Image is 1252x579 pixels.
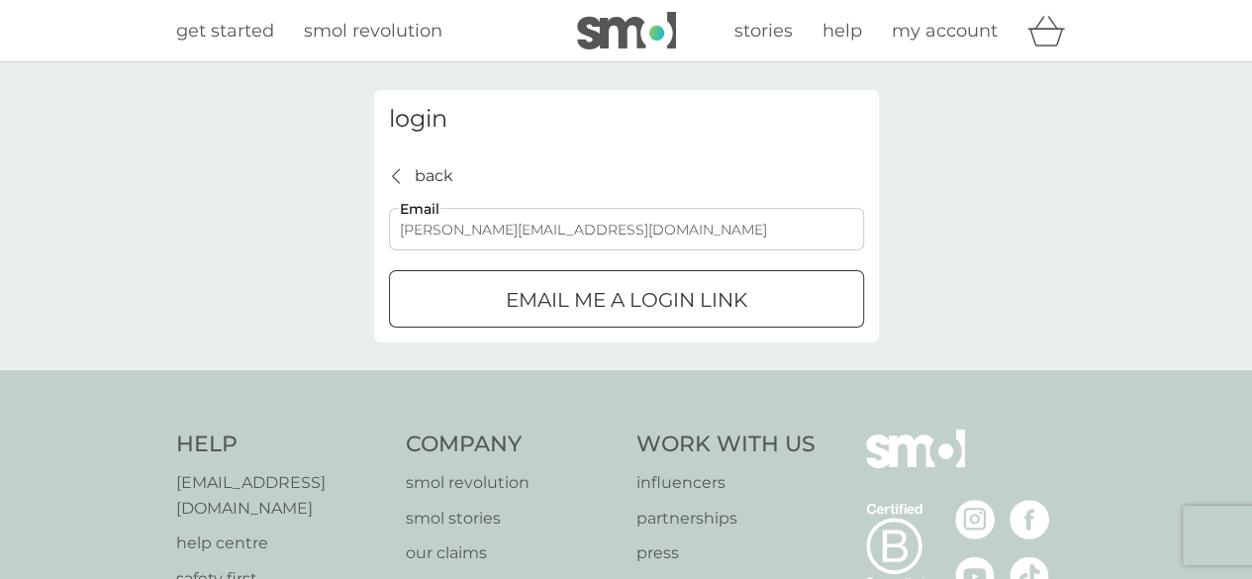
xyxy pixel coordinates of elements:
a: smol revolution [406,470,617,496]
img: smol [866,430,965,497]
img: smol [577,12,676,49]
h4: Help [176,430,387,460]
a: [EMAIL_ADDRESS][DOMAIN_NAME] [176,470,387,521]
button: Email me a login link [389,270,864,328]
span: my account [892,20,998,42]
div: basket [1027,11,1077,50]
h4: Work With Us [636,430,816,460]
a: our claims [406,540,617,566]
span: help [822,20,862,42]
a: partnerships [636,506,816,531]
a: get started [176,17,274,46]
a: help [822,17,862,46]
a: press [636,540,816,566]
a: influencers [636,470,816,496]
p: back [415,163,453,189]
a: help centre [176,531,387,556]
a: smol stories [406,506,617,531]
a: my account [892,17,998,46]
img: visit the smol Instagram page [955,500,995,539]
h4: Company [406,430,617,460]
span: stories [734,20,793,42]
p: Email me a login link [506,284,747,316]
a: stories [734,17,793,46]
h3: login [389,105,864,134]
span: get started [176,20,274,42]
span: smol revolution [304,20,442,42]
img: visit the smol Facebook page [1010,500,1049,539]
a: smol revolution [304,17,442,46]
